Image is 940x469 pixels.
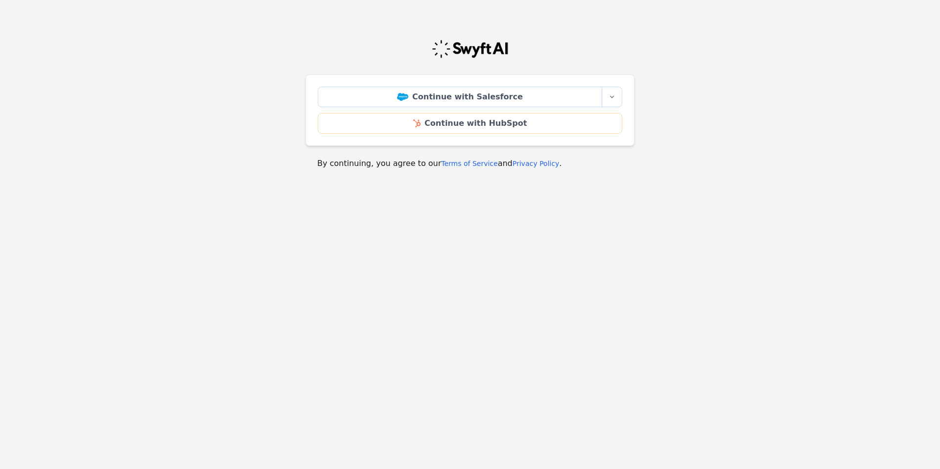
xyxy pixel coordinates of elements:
img: Swyft Logo [431,39,509,59]
a: Continue with Salesforce [318,87,602,107]
img: Salesforce [397,93,408,101]
p: By continuing, you agree to our and . [317,158,623,169]
a: Terms of Service [441,160,497,167]
img: HubSpot [413,119,421,127]
a: Continue with HubSpot [318,113,622,134]
a: Privacy Policy [513,160,559,167]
